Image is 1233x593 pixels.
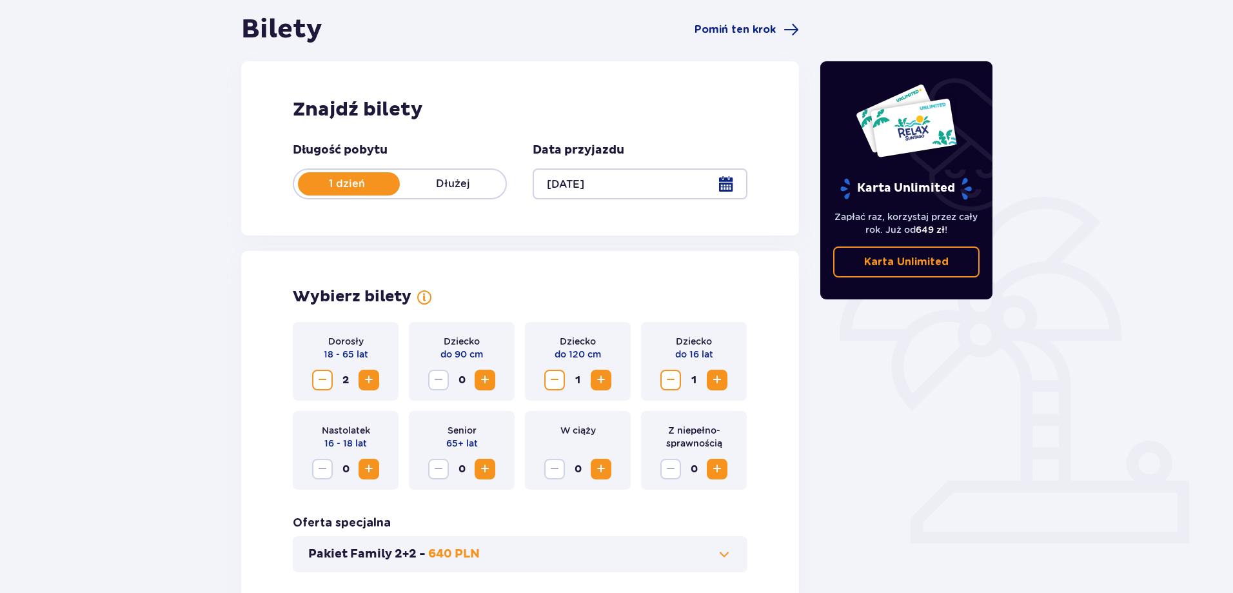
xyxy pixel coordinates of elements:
[293,516,391,531] p: Oferta specjalna
[839,177,973,200] p: Karta Unlimited
[444,335,480,348] p: Dziecko
[322,424,370,437] p: Nastolatek
[308,547,732,562] button: Pakiet Family 2+2 -640 PLN
[676,335,712,348] p: Dziecko
[294,177,400,191] p: 1 dzień
[335,370,356,390] span: 2
[428,459,449,479] button: Decrease
[451,370,472,390] span: 0
[475,459,495,479] button: Increase
[567,459,588,479] span: 0
[324,348,368,361] p: 18 - 65 lat
[312,370,333,390] button: Decrease
[440,348,483,361] p: do 90 cm
[428,547,480,562] p: 640 PLN
[684,370,704,390] span: 1
[293,143,388,158] p: Długość pobytu
[335,459,356,479] span: 0
[324,437,367,450] p: 16 - 18 lat
[675,348,713,361] p: do 16 lat
[833,246,980,277] a: Karta Unlimited
[446,437,478,450] p: 65+ lat
[475,370,495,390] button: Increase
[864,255,949,269] p: Karta Unlimited
[241,14,322,46] h1: Bilety
[359,459,379,479] button: Increase
[707,459,727,479] button: Increase
[293,97,747,122] h2: Znajdź bilety
[591,459,611,479] button: Increase
[651,424,736,450] p: Z niepełno­sprawnością
[533,143,624,158] p: Data przyjazdu
[448,424,477,437] p: Senior
[451,459,472,479] span: 0
[560,335,596,348] p: Dziecko
[359,370,379,390] button: Increase
[660,370,681,390] button: Decrease
[293,287,411,307] p: Wybierz bilety
[544,370,565,390] button: Decrease
[695,22,799,37] a: Pomiń ten krok
[660,459,681,479] button: Decrease
[707,370,727,390] button: Increase
[555,348,601,361] p: do 120 cm
[684,459,704,479] span: 0
[591,370,611,390] button: Increase
[428,370,449,390] button: Decrease
[308,547,426,562] p: Pakiet Family 2+2 -
[560,424,596,437] p: W ciąży
[328,335,364,348] p: Dorosły
[916,225,945,235] span: 649 zł
[833,210,980,236] p: Zapłać raz, korzystaj przez cały rok. Już od !
[544,459,565,479] button: Decrease
[400,177,506,191] p: Dłużej
[695,23,776,37] span: Pomiń ten krok
[312,459,333,479] button: Decrease
[567,370,588,390] span: 1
